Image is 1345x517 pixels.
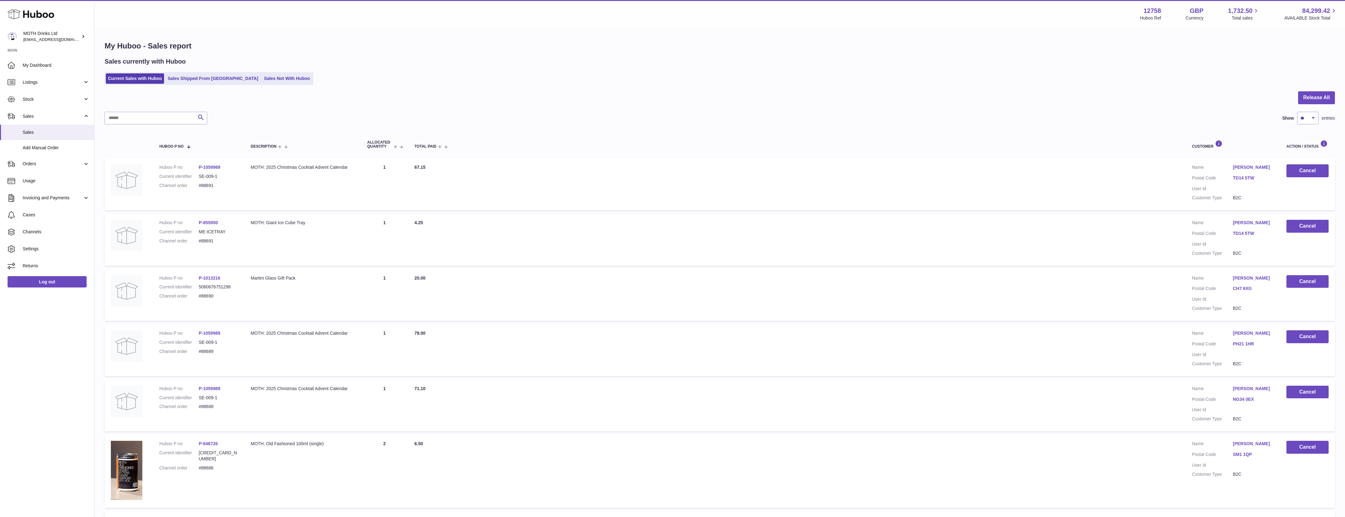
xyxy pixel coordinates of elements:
a: [PERSON_NAME] [1233,330,1274,336]
span: Stock [23,96,83,102]
span: 79.00 [414,331,425,336]
a: P-855950 [199,220,218,225]
span: Sales [23,129,89,135]
dd: #88691 [199,183,238,189]
a: SM1 1QP [1233,452,1274,457]
dd: B2C [1233,361,1274,367]
span: [EMAIL_ADDRESS][DOMAIN_NAME] [23,37,93,42]
div: MOTH: 2025 Christmas Cocktail Advent Calendar [251,164,355,170]
dt: Name [1192,220,1233,227]
span: Returns [23,263,89,269]
dt: Channel order [159,183,199,189]
dt: User Id [1192,352,1233,358]
div: MOTH: Giant Ice Cube Tray [251,220,355,226]
dt: Postal Code [1192,341,1233,349]
dt: User Id [1192,241,1233,247]
span: Listings [23,79,83,85]
div: Customer [1192,140,1274,149]
img: 127581729091156.png [111,441,142,500]
dt: Channel order [159,349,199,355]
strong: 12758 [1143,7,1161,15]
dt: Customer Type [1192,305,1233,311]
dd: SE-009-1 [199,395,238,401]
div: MOTH Drinks Ltd [23,31,80,43]
button: Cancel [1286,441,1329,454]
div: Martini Glass Gift Pack [251,275,355,281]
dt: Postal Code [1192,286,1233,293]
a: P-846726 [199,441,218,446]
dt: Postal Code [1192,396,1233,404]
dt: Current identifier [159,173,199,179]
img: no-photo.jpg [111,275,142,307]
dt: Customer Type [1192,416,1233,422]
dd: B2C [1233,471,1274,477]
span: ALLOCATED Quantity [367,140,392,149]
button: Cancel [1286,275,1329,288]
span: 6.50 [414,441,423,446]
dd: #88691 [199,238,238,244]
dt: Customer Type [1192,361,1233,367]
dt: Huboo P no [159,441,199,447]
dt: Name [1192,275,1233,283]
div: Huboo Ref [1140,15,1161,21]
dd: B2C [1233,416,1274,422]
img: internalAdmin-12758@internal.huboo.com [8,32,17,41]
dt: Name [1192,386,1233,393]
dt: Huboo P no [159,164,199,170]
dt: Name [1192,164,1233,172]
button: Release All [1298,91,1335,104]
div: MOTH: 2025 Christmas Cocktail Advent Calendar [251,330,355,336]
dt: Customer Type [1192,195,1233,201]
span: Channels [23,229,89,235]
span: 84,299.42 [1302,7,1330,15]
dd: 5060676751298 [199,284,238,290]
a: P-1059989 [199,331,220,336]
span: 20.00 [414,276,425,281]
span: Usage [23,178,89,184]
dt: Name [1192,330,1233,338]
dt: Customer Type [1192,250,1233,256]
dd: #88686 [199,465,238,471]
img: no-photo.jpg [111,164,142,196]
span: Huboo P no [159,145,184,149]
td: 1 [361,379,408,432]
dd: SE-009-1 [199,173,238,179]
dt: Channel order [159,404,199,410]
a: P-1059989 [199,165,220,170]
dt: User Id [1192,407,1233,413]
div: Action / Status [1286,140,1329,149]
td: 1 [361,158,408,210]
a: 84,299.42 AVAILABLE Stock Total [1284,7,1337,21]
button: Cancel [1286,386,1329,399]
dd: #88688 [199,404,238,410]
dt: Customer Type [1192,471,1233,477]
img: no-photo.jpg [111,330,142,362]
a: PH21 1HR [1233,341,1274,347]
span: Settings [23,246,89,252]
dt: Huboo P no [159,220,199,226]
span: Description [251,145,276,149]
div: Currency [1186,15,1204,21]
dd: B2C [1233,305,1274,311]
div: MOTH: Old Fashioned 100ml (single) [251,441,355,447]
td: 1 [361,269,408,321]
span: Sales [23,113,83,119]
strong: GBP [1190,7,1203,15]
dd: ME-ICETRAY [199,229,238,235]
dt: Current identifier [159,284,199,290]
span: Orders [23,161,83,167]
span: Total sales [1232,15,1260,21]
dt: Postal Code [1192,175,1233,183]
dt: User Id [1192,296,1233,302]
label: Show [1282,115,1294,121]
a: P-1013216 [199,276,220,281]
a: NG34 0EX [1233,396,1274,402]
dt: Postal Code [1192,230,1233,238]
dt: Huboo P no [159,330,199,336]
a: 1,732.50 Total sales [1228,7,1260,21]
td: 2 [361,435,408,508]
dd: B2C [1233,250,1274,256]
span: 67.15 [414,165,425,170]
dd: #88690 [199,293,238,299]
span: My Dashboard [23,62,89,68]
